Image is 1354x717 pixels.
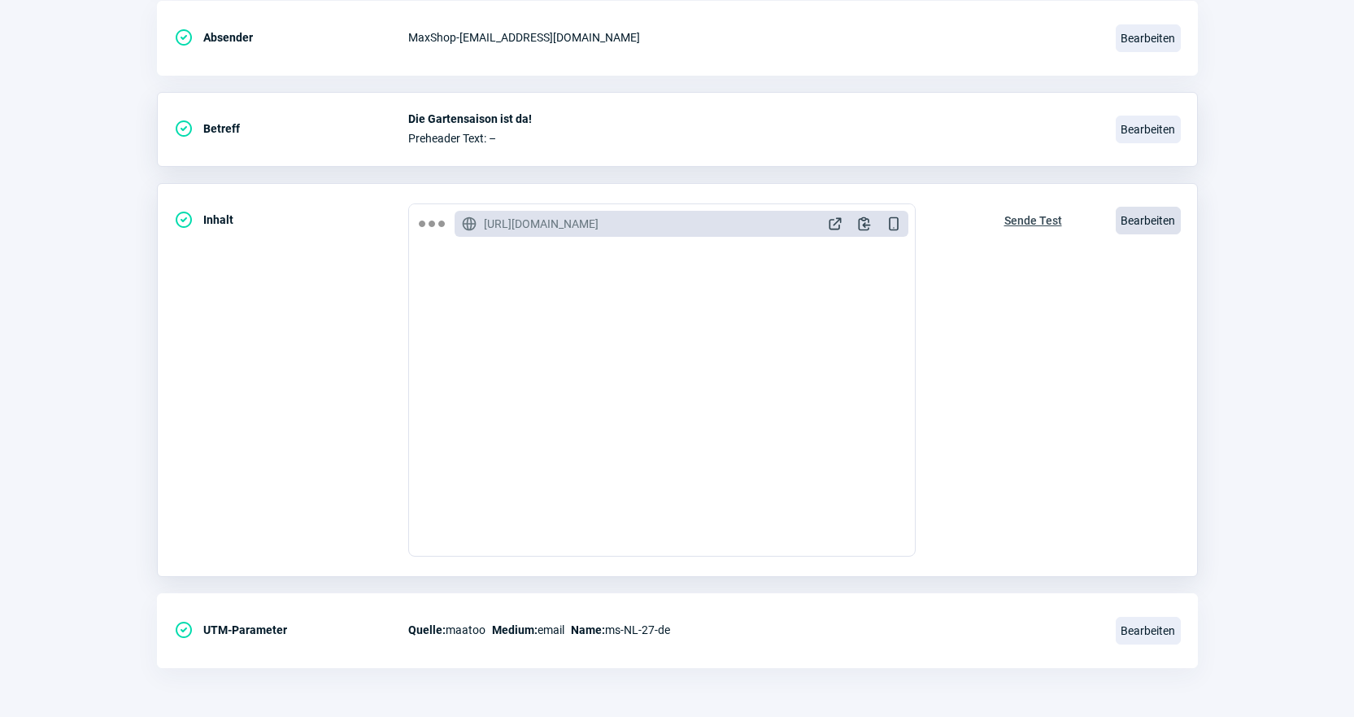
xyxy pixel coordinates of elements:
[484,216,599,232] span: [URL][DOMAIN_NAME]
[174,21,408,54] div: Absender
[174,112,408,145] div: Betreff
[492,623,538,636] span: Medium:
[1116,207,1181,234] span: Bearbeiten
[571,620,670,640] span: ms-NL-27-de
[492,620,564,640] span: email
[408,21,1096,54] div: MaxShop - [EMAIL_ADDRESS][DOMAIN_NAME]
[408,623,446,636] span: Quelle:
[408,620,485,640] span: maatoo
[987,203,1079,234] button: Sende Test
[571,623,605,636] span: Name:
[1116,116,1181,143] span: Bearbeiten
[1116,24,1181,52] span: Bearbeiten
[408,132,1096,145] span: Preheader Text: –
[1116,617,1181,645] span: Bearbeiten
[174,614,408,646] div: UTM-Parameter
[174,203,408,236] div: Inhalt
[408,112,1096,125] span: Die Gartensaison ist da!
[1004,208,1062,234] span: Sende Test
